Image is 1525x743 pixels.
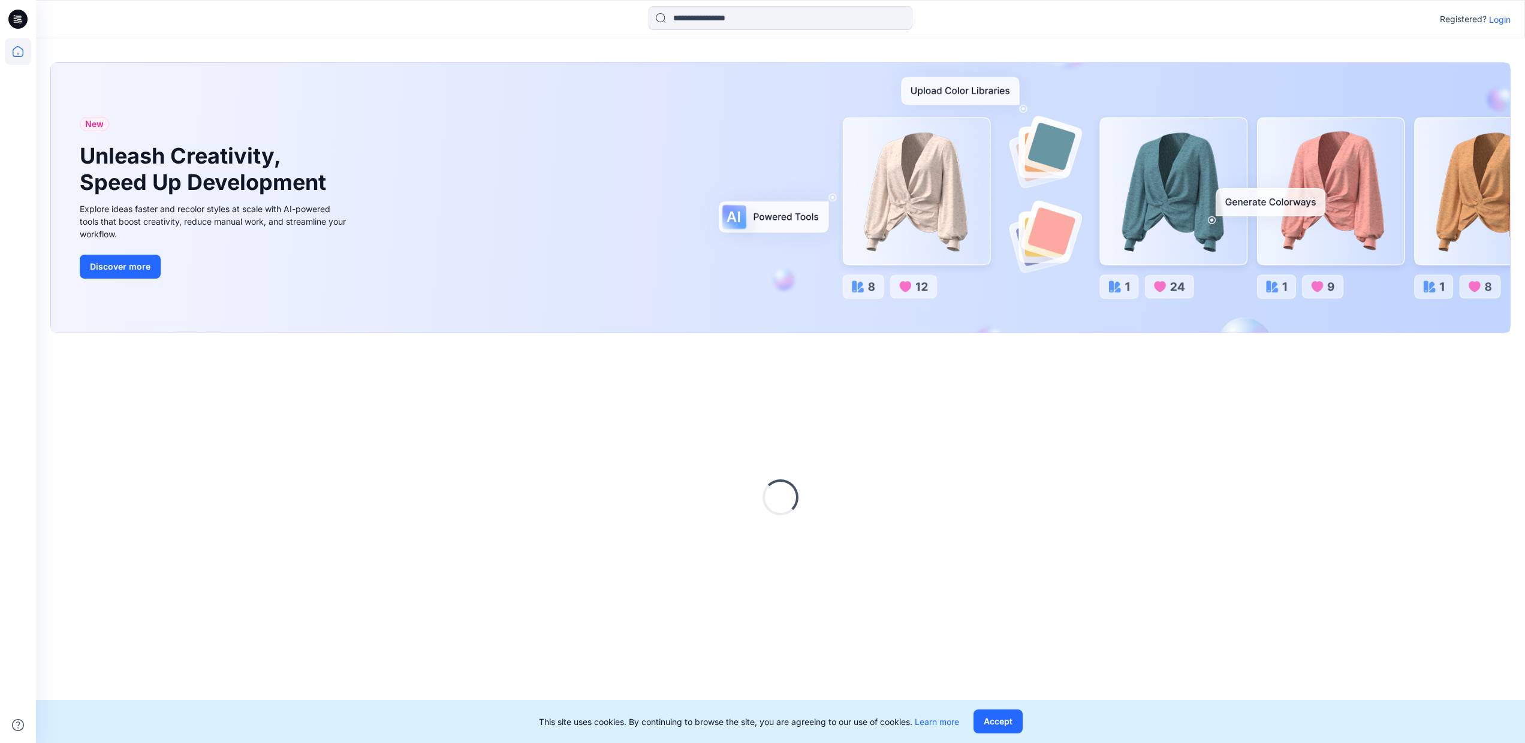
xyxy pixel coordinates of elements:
[539,715,959,728] p: This site uses cookies. By continuing to browse the site, you are agreeing to our use of cookies.
[80,255,161,279] button: Discover more
[915,717,959,727] a: Learn more
[1489,13,1511,26] p: Login
[80,143,331,195] h1: Unleash Creativity, Speed Up Development
[80,203,349,240] div: Explore ideas faster and recolor styles at scale with AI-powered tools that boost creativity, red...
[85,117,104,131] span: New
[974,709,1023,733] button: Accept
[80,255,349,279] a: Discover more
[1440,12,1487,26] p: Registered?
